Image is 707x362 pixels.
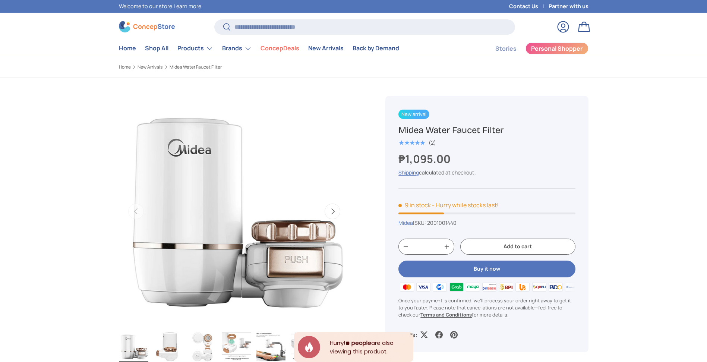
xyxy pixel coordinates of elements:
[154,332,183,362] img: Midea Water Faucet Filter
[432,281,448,292] img: gcash
[460,239,575,255] button: Add to cart
[549,2,588,10] a: Partner with us
[119,41,399,56] nav: Primary
[398,169,419,176] a: Shipping
[119,332,148,362] img: Midea Water Faucet Filter
[398,281,415,292] img: master
[353,41,399,56] a: Back by Demand
[413,219,457,226] span: |
[119,65,131,69] a: Home
[398,139,425,146] div: 5.0 out of 5.0 stars
[398,201,431,209] span: 9 in stock
[398,138,436,146] a: 5.0 out of 5.0 stars (2)
[398,139,425,147] span: ★★★★★
[173,41,218,56] summary: Products
[218,41,256,56] summary: Brands
[432,201,499,209] p: - Hurry while stocks last!
[119,2,201,10] p: Welcome to our store.
[222,332,251,362] img: Midea Water Faucet Filter
[398,151,452,166] strong: ₱1,095.00
[531,45,583,51] span: Personal Shopper
[495,41,517,56] a: Stories
[415,281,432,292] img: visa
[498,281,514,292] img: bpi
[525,43,588,54] a: Personal Shopper
[138,65,162,69] a: New Arrivals
[119,64,368,70] nav: Breadcrumbs
[177,41,213,56] a: Products
[308,41,344,56] a: New Arrivals
[261,41,299,56] a: ConcepDeals
[547,281,564,292] img: bdo
[481,281,498,292] img: billease
[256,332,285,362] img: Midea Water Faucet Filter
[119,21,175,32] img: ConcepStore
[174,3,201,10] a: Learn more
[398,125,575,136] h1: Midea Water Faucet Filter
[398,297,575,319] p: Once your payment is confirmed, we'll process your order right away to get it to you faster. Plea...
[398,219,413,226] a: Midea
[420,311,472,318] a: Terms and Conditions
[564,281,580,292] img: metrobank
[514,281,531,292] img: ubp
[398,330,417,339] p: Share:
[398,110,429,119] span: New arrival
[291,332,320,362] img: Midea Water Faucet Filter
[477,41,588,56] nav: Secondary
[170,65,222,69] a: Midea Water Faucet Filter
[465,281,481,292] img: maya
[222,41,252,56] a: Brands
[398,169,575,176] div: calculated at checkout.
[145,41,168,56] a: Shop All
[509,2,549,10] a: Contact Us
[119,41,136,56] a: Home
[531,281,547,292] img: qrph
[398,261,575,277] button: Buy it now
[410,332,413,336] div: Close
[448,281,464,292] img: grabpay
[414,219,426,226] span: SKU:
[427,219,457,226] span: 2001001440
[188,332,217,362] img: Midea Water Faucet Filter
[429,140,436,145] div: (2)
